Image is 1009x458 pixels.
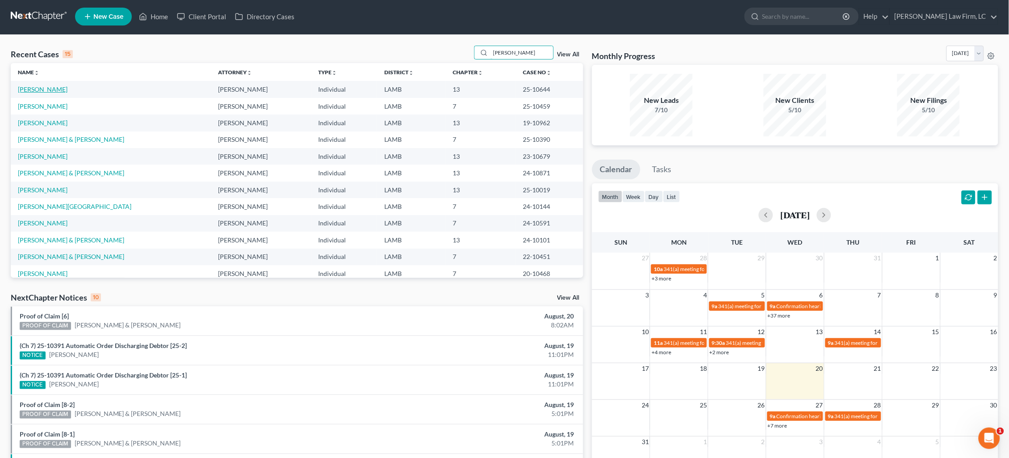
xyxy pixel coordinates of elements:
i: unfold_more [408,70,414,76]
td: LAMB [377,131,446,148]
td: 24-10591 [516,215,583,232]
a: [PERSON_NAME] [18,153,67,160]
div: 8:02AM [395,321,574,330]
span: 2 [993,253,998,263]
span: 25 [699,400,708,411]
span: Mon [671,238,687,246]
div: 11:01PM [395,380,574,389]
td: [PERSON_NAME] [211,198,311,215]
div: 11:01PM [395,350,574,359]
div: PROOF OF CLAIM [20,411,71,419]
div: 15 [63,50,73,58]
a: [PERSON_NAME] [18,270,67,277]
a: [PERSON_NAME] [18,85,67,93]
a: [PERSON_NAME] & [PERSON_NAME] [75,321,181,330]
a: +2 more [710,349,729,356]
div: August, 19 [395,371,574,380]
a: Client Portal [172,8,231,25]
div: PROOF OF CLAIM [20,440,71,448]
td: [PERSON_NAME] [211,249,311,265]
div: 5/10 [897,106,960,114]
div: NextChapter Notices [11,292,101,303]
span: 3 [819,437,824,447]
input: Search by name... [491,46,553,59]
div: 5/10 [764,106,826,114]
a: View All [557,295,580,301]
span: 341(a) meeting for [PERSON_NAME] [835,413,921,420]
span: 11a [654,339,663,346]
a: +3 more [652,275,671,282]
td: [PERSON_NAME] [211,148,311,165]
a: Districtunfold_more [384,69,414,76]
td: 7 [446,215,516,232]
div: NOTICE [20,381,46,389]
span: 9a [828,339,834,346]
span: Confirmation hearing for [PERSON_NAME] [777,303,878,310]
span: 341(a) meeting for [PERSON_NAME] [719,303,805,310]
a: Tasks [644,160,680,179]
span: 6 [819,290,824,301]
div: 5:01PM [395,439,574,448]
td: [PERSON_NAME] [211,98,311,114]
span: 4 [877,437,882,447]
span: 10 [641,327,650,337]
a: Typeunfold_more [319,69,337,76]
span: 28 [873,400,882,411]
td: LAMB [377,81,446,98]
span: 16 [989,327,998,337]
td: 13 [446,81,516,98]
td: Individual [311,265,377,282]
span: 5 [761,290,766,301]
div: 10 [91,293,101,301]
button: week [622,191,645,203]
span: Wed [788,238,803,246]
a: [PERSON_NAME] & [PERSON_NAME] [18,253,124,260]
span: 21 [873,363,882,374]
span: 341(a) meeting for D'[PERSON_NAME] [664,339,755,346]
span: 24 [641,400,650,411]
td: 25-10644 [516,81,583,98]
td: LAMB [377,182,446,198]
span: 28 [699,253,708,263]
span: 9a [770,413,776,420]
div: 5:01PM [395,409,574,418]
input: Search by name... [762,8,844,25]
div: August, 19 [395,400,574,409]
div: Recent Cases [11,49,73,59]
td: [PERSON_NAME] [211,81,311,98]
span: 26 [757,400,766,411]
td: Individual [311,182,377,198]
span: 7 [877,290,882,301]
td: Individual [311,165,377,181]
td: [PERSON_NAME] [211,131,311,148]
span: 17 [641,363,650,374]
td: LAMB [377,265,446,282]
a: View All [557,51,580,58]
span: Confirmation hearing for [PERSON_NAME] [777,413,878,420]
a: Chapterunfold_more [453,69,483,76]
td: 24-10871 [516,165,583,181]
a: +37 more [768,312,790,319]
td: 25-10390 [516,131,583,148]
span: 31 [641,437,650,447]
a: [PERSON_NAME] [49,380,99,389]
a: Help [859,8,889,25]
td: 13 [446,165,516,181]
td: 7 [446,249,516,265]
a: Proof of Claim [8-1] [20,430,75,438]
td: 13 [446,232,516,248]
a: [PERSON_NAME] [18,186,67,194]
button: month [598,191,622,203]
div: August, 19 [395,430,574,439]
span: 20 [815,363,824,374]
td: 13 [446,114,516,131]
span: 12 [757,327,766,337]
i: unfold_more [332,70,337,76]
td: Individual [311,232,377,248]
div: New Filings [897,95,960,106]
span: 19 [757,363,766,374]
td: Individual [311,148,377,165]
a: Nameunfold_more [18,69,39,76]
span: Thu [847,238,860,246]
td: 24-10101 [516,232,583,248]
